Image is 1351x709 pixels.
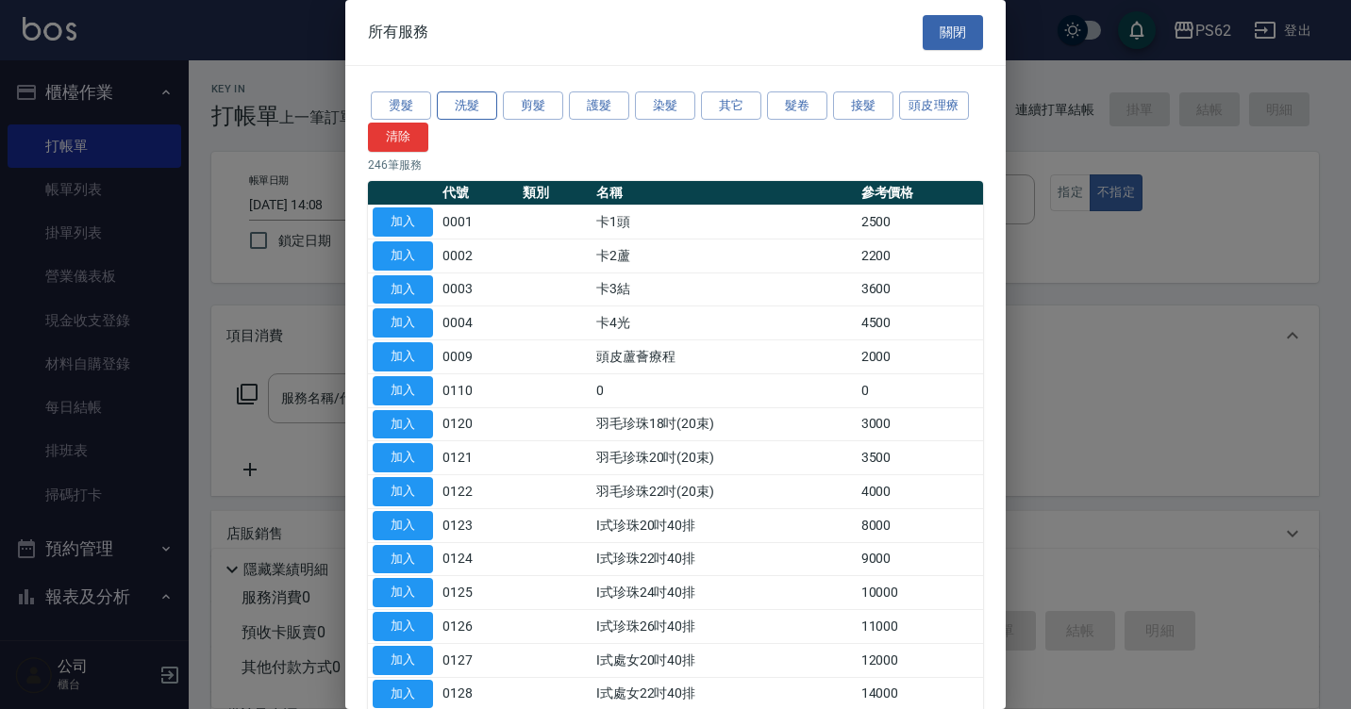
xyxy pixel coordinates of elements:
button: 加入 [373,241,433,271]
td: 11000 [857,610,983,644]
td: 羽毛珍珠18吋(20束) [592,407,857,441]
td: 9000 [857,542,983,576]
button: 剪髮 [503,91,563,121]
td: 0127 [438,643,518,677]
td: 0 [592,373,857,407]
td: 羽毛珍珠22吋(20束) [592,475,857,509]
td: 10000 [857,576,983,610]
td: 0004 [438,306,518,340]
th: 參考價格 [857,181,983,206]
button: 清除 [368,123,428,152]
td: 0110 [438,373,518,407]
td: 12000 [857,643,983,677]
td: 0123 [438,508,518,542]
td: 0009 [438,340,518,374]
td: 0002 [438,239,518,272]
td: 0124 [438,542,518,576]
button: 頭皮理療 [899,91,969,121]
td: 4000 [857,475,983,509]
td: I式珍珠22吋40排 [592,542,857,576]
button: 加入 [373,680,433,709]
button: 燙髮 [371,91,431,121]
button: 加入 [373,376,433,405]
td: 羽毛珍珠20吋(20束) [592,441,857,475]
td: 卡2蘆 [592,239,857,272]
td: 0120 [438,407,518,441]
td: 4500 [857,306,983,340]
td: 3000 [857,407,983,441]
p: 246 筆服務 [368,157,983,173]
button: 接髮 [833,91,893,121]
td: 卡3結 [592,272,857,306]
button: 洗髮 [437,91,497,121]
button: 加入 [373,207,433,237]
button: 加入 [373,342,433,371]
th: 名稱 [592,181,857,206]
td: I式珍珠20吋40排 [592,508,857,542]
button: 關閉 [923,15,983,50]
td: 3500 [857,441,983,475]
button: 髮卷 [767,91,827,121]
th: 代號 [438,181,518,206]
button: 加入 [373,612,433,641]
button: 加入 [373,578,433,607]
button: 加入 [373,477,433,506]
span: 所有服務 [368,23,428,41]
td: 0121 [438,441,518,475]
td: I式珍珠26吋40排 [592,610,857,644]
button: 護髮 [569,91,629,121]
button: 加入 [373,443,433,472]
button: 加入 [373,410,433,439]
button: 染髮 [635,91,695,121]
td: 2500 [857,206,983,239]
td: 0001 [438,206,518,239]
td: I式珍珠24吋40排 [592,576,857,610]
td: 0003 [438,272,518,306]
td: 2000 [857,340,983,374]
button: 加入 [373,308,433,338]
button: 其它 [701,91,761,121]
td: I式處女20吋40排 [592,643,857,677]
td: 8000 [857,508,983,542]
button: 加入 [373,646,433,675]
th: 類別 [518,181,591,206]
td: 卡1頭 [592,206,857,239]
button: 加入 [373,511,433,540]
td: 0122 [438,475,518,509]
td: 0125 [438,576,518,610]
button: 加入 [373,545,433,574]
td: 3600 [857,272,983,306]
td: 0126 [438,610,518,644]
td: 卡4光 [592,306,857,340]
button: 加入 [373,275,433,305]
td: 0 [857,373,983,407]
td: 頭皮蘆薈療程 [592,340,857,374]
td: 2200 [857,239,983,272]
